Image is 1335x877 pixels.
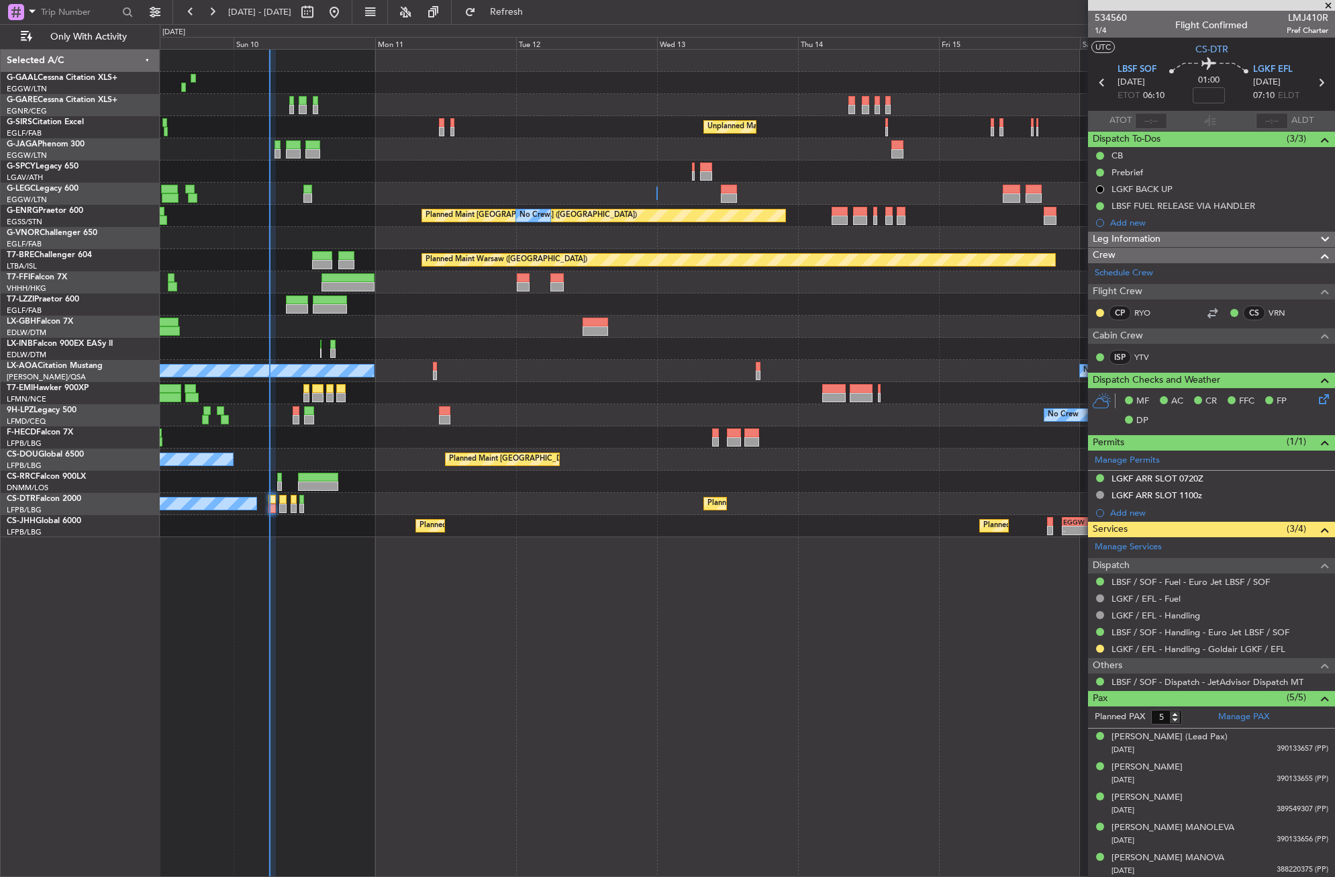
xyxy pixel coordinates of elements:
[419,516,631,536] div: Planned Maint [GEOGRAPHIC_DATA] ([GEOGRAPHIC_DATA])
[7,229,40,237] span: G-VNOR
[7,106,47,116] a: EGNR/CEG
[449,449,660,469] div: Planned Maint [GEOGRAPHIC_DATA] ([GEOGRAPHIC_DATA])
[1093,373,1220,388] span: Dispatch Checks and Weather
[7,517,81,525] a: CS-JHHGlobal 6000
[7,140,38,148] span: G-JAGA
[1218,710,1269,724] a: Manage PAX
[7,328,46,338] a: EDLW/DTM
[1095,11,1127,25] span: 534560
[1110,217,1328,228] div: Add new
[1287,25,1328,36] span: Pref Charter
[1111,473,1203,484] div: LGKF ARR SLOT 0720Z
[7,96,117,104] a: G-GARECessna Citation XLS+
[1136,414,1148,428] span: DP
[479,7,535,17] span: Refresh
[7,118,84,126] a: G-SIRSCitation Excel
[516,37,657,49] div: Tue 12
[7,527,42,537] a: LFPB/LBG
[7,362,103,370] a: LX-AOACitation Mustang
[35,32,142,42] span: Only With Activity
[1093,232,1160,247] span: Leg Information
[7,295,34,304] span: T7-LZZI
[1269,307,1299,319] a: VRN
[1093,522,1128,537] span: Services
[1195,42,1228,56] span: CS-DTR
[7,295,79,304] a: T7-LZZIPraetor 600
[1110,507,1328,518] div: Add new
[7,74,117,82] a: G-GAALCessna Citation XLS+
[7,340,33,348] span: LX-INB
[7,495,81,503] a: CS-DTRFalcon 2000
[1111,490,1202,501] div: LGKF ARR SLOT 1100z
[1134,351,1165,363] a: YTV
[1093,284,1142,299] span: Flight Crew
[7,207,38,215] span: G-ENRG
[458,1,539,23] button: Refresh
[1109,306,1131,320] div: CP
[1083,361,1146,381] div: No Crew Sabadell
[1111,200,1255,212] div: LBSF FUEL RELEASE VIA HANDLER
[7,207,83,215] a: G-ENRGPraetor 600
[7,428,73,436] a: F-HECDFalcon 7X
[7,384,89,392] a: T7-EMIHawker 900XP
[7,118,32,126] span: G-SIRS
[7,140,85,148] a: G-JAGAPhenom 300
[1111,150,1123,161] div: CB
[234,37,375,49] div: Sun 10
[1095,267,1153,280] a: Schedule Crew
[1291,114,1314,128] span: ALDT
[1093,691,1107,706] span: Pax
[7,318,36,326] span: LX-GBH
[1205,395,1217,408] span: CR
[1111,866,1134,876] span: [DATE]
[7,517,36,525] span: CS-JHH
[7,195,47,205] a: EGGW/LTN
[1093,435,1124,451] span: Permits
[7,273,67,281] a: T7-FFIFalcon 7X
[7,451,84,459] a: CS-DOUGlobal 6500
[1109,350,1131,365] div: ISP
[7,406,77,414] a: 9H-LPZLegacy 500
[707,494,776,514] div: Planned Maint Sofia
[798,37,939,49] div: Thu 14
[1277,834,1328,845] span: 390133656 (PP)
[1063,526,1089,535] div: -
[375,37,516,49] div: Mon 11
[1111,821,1234,835] div: [PERSON_NAME] MANOLEVA
[1287,11,1328,25] span: LMJ410R
[7,483,48,493] a: DNMM/LOS
[1287,690,1306,704] span: (5/5)
[1095,710,1145,724] label: Planned PAX
[1111,183,1173,195] div: LGKF BACK UP
[707,117,928,137] div: Unplanned Maint [GEOGRAPHIC_DATA] ([GEOGRAPHIC_DATA])
[7,406,34,414] span: 9H-LPZ
[1135,113,1167,129] input: --:--
[1287,434,1306,449] span: (1/1)
[1091,41,1115,53] button: UTC
[1143,89,1165,103] span: 06:10
[1111,791,1183,804] div: [PERSON_NAME]
[1063,518,1089,526] div: EGGW
[1111,851,1224,865] div: [PERSON_NAME] MANOVA
[7,251,34,259] span: T7-BRE
[7,273,30,281] span: T7-FFI
[1109,114,1132,128] span: ATOT
[7,428,36,436] span: F-HECD
[15,26,146,48] button: Only With Activity
[1111,761,1183,774] div: [PERSON_NAME]
[1277,864,1328,876] span: 388220375 (PP)
[7,340,113,348] a: LX-INBFalcon 900EX EASy II
[1093,658,1122,674] span: Others
[1111,731,1228,744] div: [PERSON_NAME] (Lead Pax)
[1277,395,1287,408] span: FP
[1287,132,1306,146] span: (3/3)
[1253,89,1275,103] span: 07:10
[1134,307,1165,319] a: RYO
[1277,743,1328,755] span: 390133657 (PP)
[1278,89,1299,103] span: ELDT
[1111,805,1134,815] span: [DATE]
[7,416,46,426] a: LFMD/CEQ
[7,217,42,227] a: EGSS/STN
[7,318,73,326] a: LX-GBHFalcon 7X
[7,163,79,171] a: G-SPCYLegacy 650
